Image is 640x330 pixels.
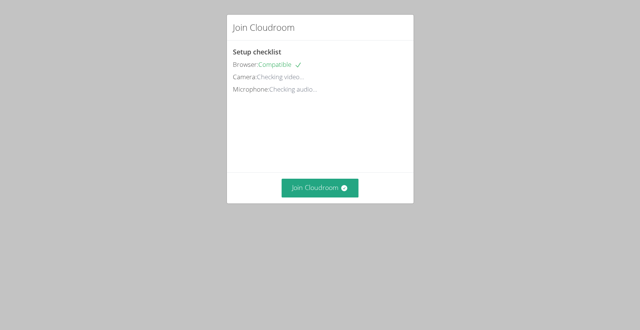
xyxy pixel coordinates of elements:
span: Microphone: [233,85,269,93]
h2: Join Cloudroom [233,21,295,34]
span: Checking audio... [269,85,317,93]
span: Setup checklist [233,47,281,56]
span: Checking video... [257,72,304,81]
button: Join Cloudroom [282,179,358,197]
span: Browser: [233,60,258,69]
span: Compatible [258,60,302,69]
span: Camera: [233,72,257,81]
